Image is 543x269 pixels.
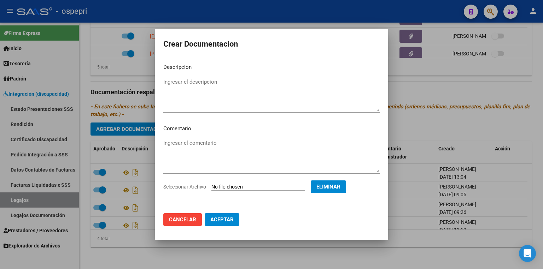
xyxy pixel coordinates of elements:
[163,63,380,71] p: Descripcion
[163,125,380,133] p: Comentario
[519,245,536,262] div: Open Intercom Messenger
[316,184,340,190] span: Eliminar
[163,37,380,51] h2: Crear Documentacion
[311,180,346,193] button: Eliminar
[205,213,239,226] button: Aceptar
[163,213,202,226] button: Cancelar
[169,216,196,223] span: Cancelar
[210,216,234,223] span: Aceptar
[163,184,206,190] span: Seleccionar Archivo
